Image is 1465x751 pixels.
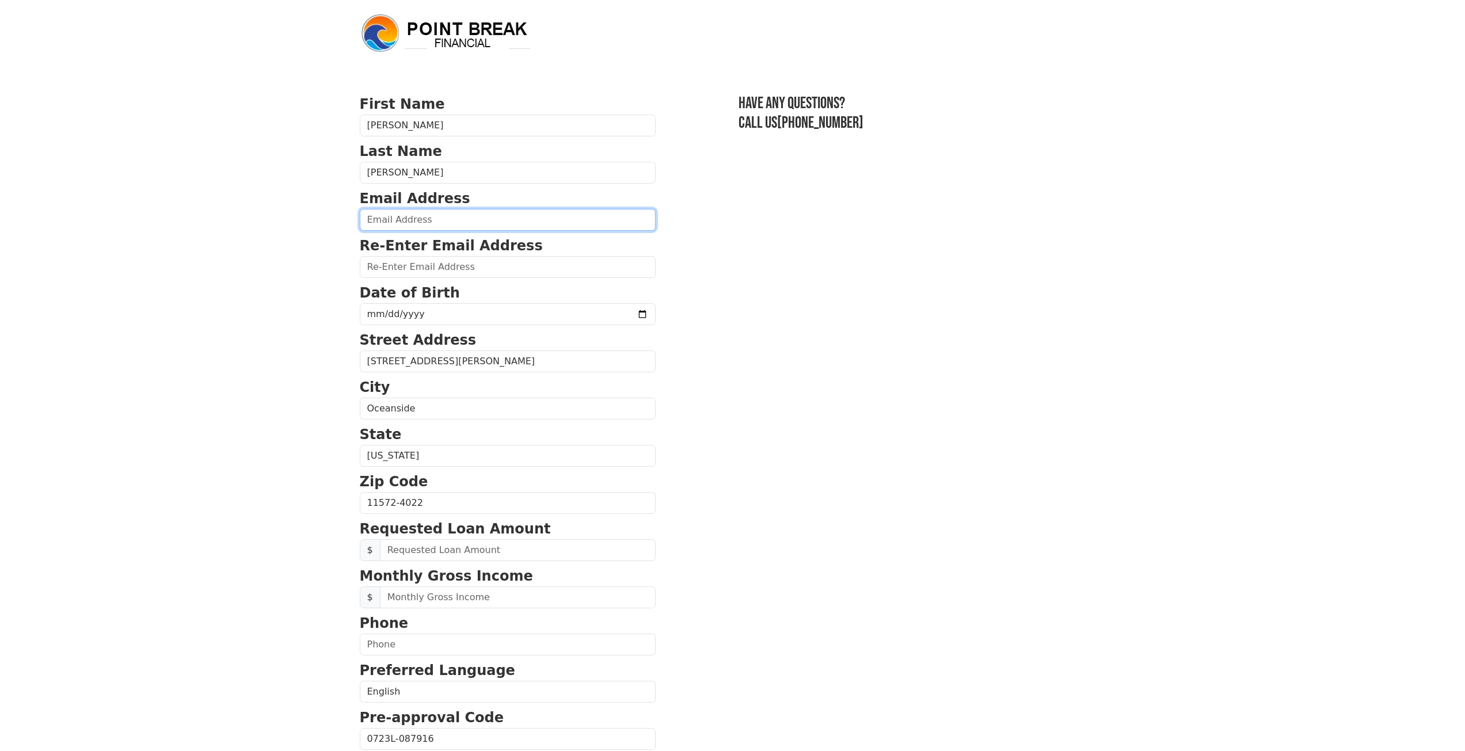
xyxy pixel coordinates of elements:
[360,332,477,348] strong: Street Address
[360,615,409,631] strong: Phone
[739,113,1106,133] h3: Call us
[360,586,380,608] span: $
[360,143,442,159] strong: Last Name
[380,586,656,608] input: Monthly Gross Income
[360,566,656,586] p: Monthly Gross Income
[360,285,460,301] strong: Date of Birth
[360,474,428,490] strong: Zip Code
[360,209,656,231] input: Email Address
[360,398,656,420] input: City
[360,426,402,443] strong: State
[360,379,390,395] strong: City
[360,539,380,561] span: $
[360,710,504,726] strong: Pre-approval Code
[360,492,656,514] input: Zip Code
[360,115,656,136] input: First Name
[360,238,543,254] strong: Re-Enter Email Address
[360,13,532,54] img: logo.png
[360,96,445,112] strong: First Name
[360,521,551,537] strong: Requested Loan Amount
[360,350,656,372] input: Street Address
[739,94,1106,113] h3: Have any questions?
[360,256,656,278] input: Re-Enter Email Address
[777,113,863,132] a: [PHONE_NUMBER]
[360,162,656,184] input: Last Name
[360,190,470,207] strong: Email Address
[360,634,656,655] input: Phone
[360,662,515,678] strong: Preferred Language
[380,539,656,561] input: Requested Loan Amount
[360,728,656,750] input: Pre-approval Code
